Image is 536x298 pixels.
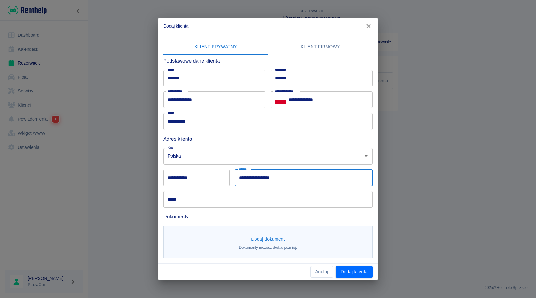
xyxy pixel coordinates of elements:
h6: Adres klienta [163,135,373,143]
button: Select country [275,95,286,105]
p: Dokumenty możesz dodać później. [239,245,297,250]
button: Otwórz [362,152,370,160]
button: Anuluj [310,266,333,278]
button: Klient firmowy [268,39,373,55]
h6: Podstawowe dane klienta [163,57,373,65]
label: Kraj [168,145,174,150]
button: Dodaj dokument [249,233,287,245]
div: lab API tabs example [163,39,373,55]
button: Dodaj klienta [336,266,373,278]
button: Klient prywatny [163,39,268,55]
h2: Dodaj klienta [158,18,378,34]
h6: Dokumenty [163,213,373,221]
